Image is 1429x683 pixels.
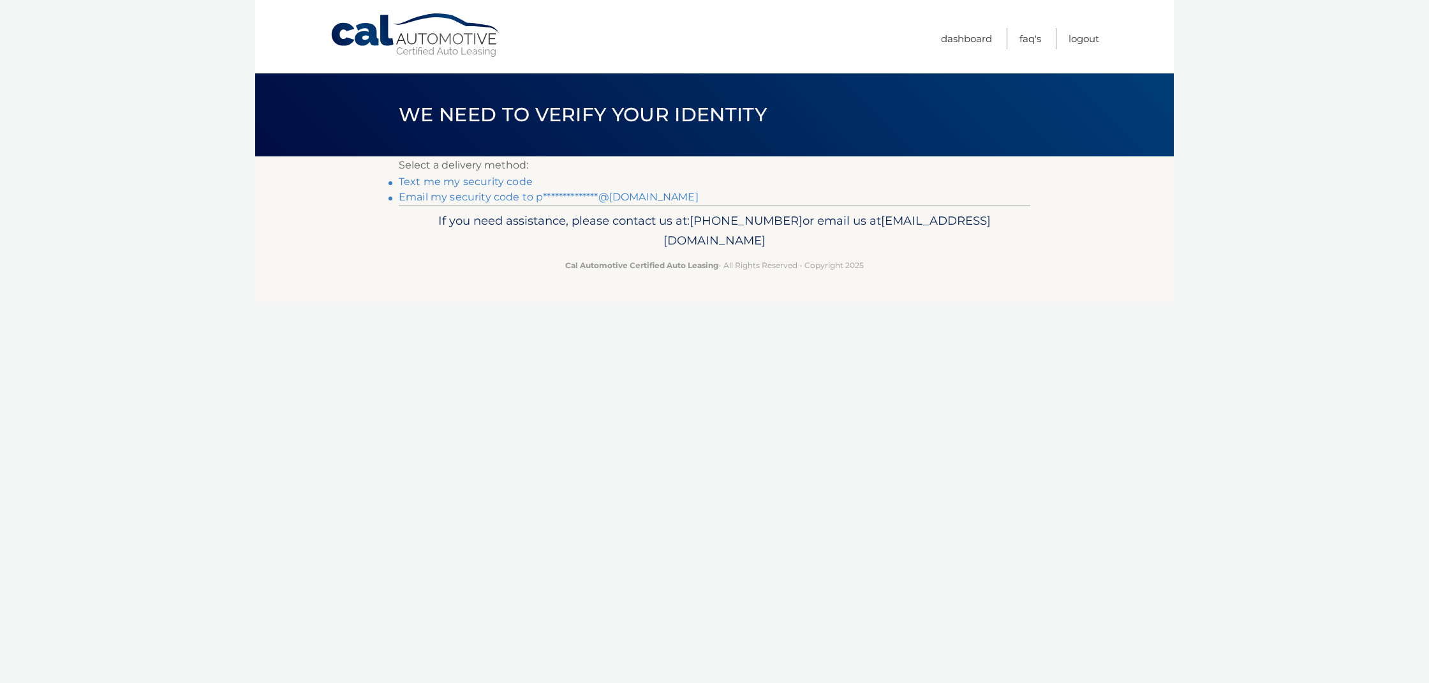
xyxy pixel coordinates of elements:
[399,156,1030,174] p: Select a delivery method:
[565,260,718,270] strong: Cal Automotive Certified Auto Leasing
[407,211,1022,251] p: If you need assistance, please contact us at: or email us at
[941,28,992,49] a: Dashboard
[399,176,533,188] a: Text me my security code
[407,259,1022,272] p: - All Rights Reserved - Copyright 2025
[1019,28,1041,49] a: FAQ's
[399,103,767,126] span: We need to verify your identity
[330,13,502,58] a: Cal Automotive
[690,213,803,228] span: [PHONE_NUMBER]
[1069,28,1099,49] a: Logout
